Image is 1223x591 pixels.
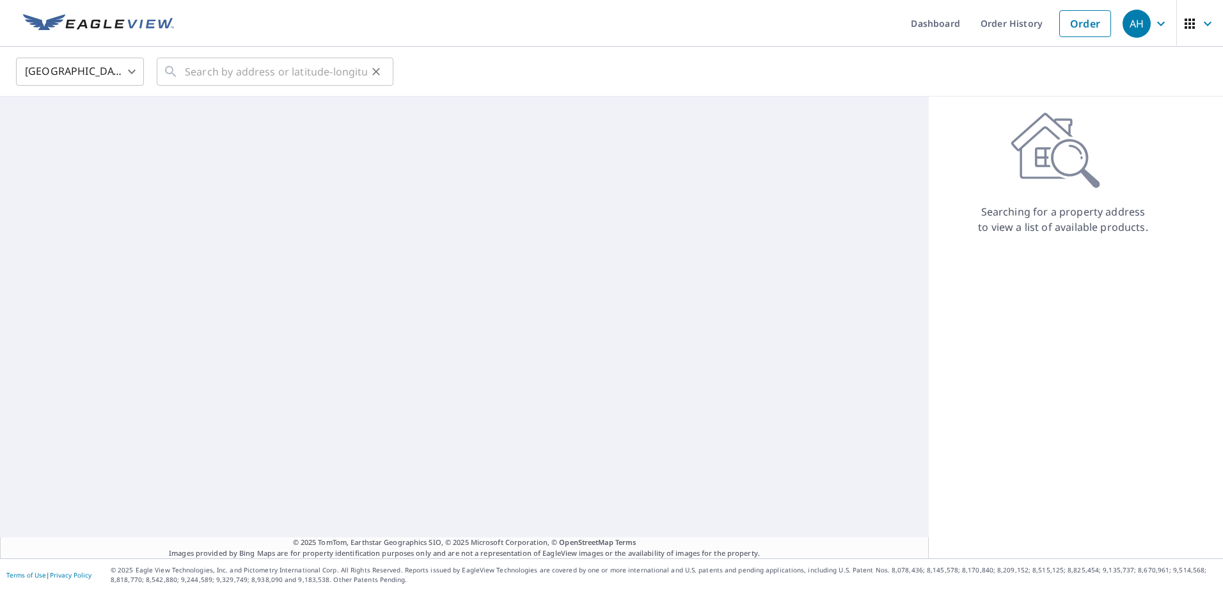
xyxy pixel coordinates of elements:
[6,571,91,579] p: |
[6,571,46,579] a: Terms of Use
[185,54,367,90] input: Search by address or latitude-longitude
[16,54,144,90] div: [GEOGRAPHIC_DATA]
[111,565,1217,585] p: © 2025 Eagle View Technologies, Inc. and Pictometry International Corp. All Rights Reserved. Repo...
[977,204,1149,235] p: Searching for a property address to view a list of available products.
[615,537,636,547] a: Terms
[23,14,174,33] img: EV Logo
[50,571,91,579] a: Privacy Policy
[1123,10,1151,38] div: AH
[293,537,636,548] span: © 2025 TomTom, Earthstar Geographics SIO, © 2025 Microsoft Corporation, ©
[559,537,613,547] a: OpenStreetMap
[1059,10,1111,37] a: Order
[367,63,385,81] button: Clear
